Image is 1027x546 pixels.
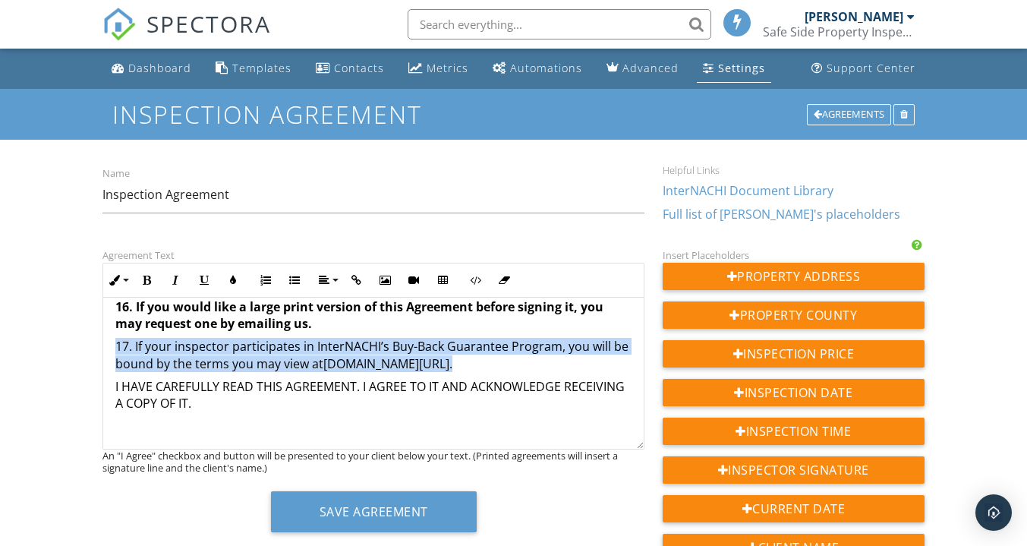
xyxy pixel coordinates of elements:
[115,338,632,372] p: 17. If your inspector participates in InterNACHI’s Buy-Back Guarantee Program, you will be bound ...
[103,266,132,295] button: Inline Style
[975,494,1012,531] div: Open Intercom Messenger
[461,266,490,295] button: Code View
[490,266,518,295] button: Clear Formatting
[427,61,468,75] div: Metrics
[219,266,247,295] button: Colors
[334,61,384,75] div: Contacts
[408,9,711,39] input: Search everything...
[102,21,271,52] a: SPECTORA
[102,450,644,474] div: An "I Agree" checkbox and button will be presented to your client below your text. (Printed agree...
[428,266,457,295] button: Insert Table
[161,266,190,295] button: Italic (Ctrl+I)
[280,266,309,295] button: Unordered List
[827,61,915,75] div: Support Center
[763,24,915,39] div: Safe Side Property Inspections
[323,355,449,372] a: [DOMAIN_NAME][URL]
[146,8,271,39] span: SPECTORA
[209,55,298,83] a: Templates
[190,266,219,295] button: Underline (Ctrl+U)
[487,55,588,83] a: Automations (Basic)
[600,55,685,83] a: Advanced
[663,495,925,522] div: Current Date
[271,491,477,532] button: Save Agreement
[106,55,197,83] a: Dashboard
[663,206,900,223] a: Full list of [PERSON_NAME]'s placeholders
[805,9,903,24] div: [PERSON_NAME]
[663,301,925,329] div: Property County
[805,55,921,83] a: Support Center
[697,55,771,83] a: Settings
[112,101,915,128] h1: Inspection Agreement
[663,182,833,199] a: InterNACHI Document Library
[807,106,893,120] a: Agreements
[663,340,925,368] div: Inspection Price
[310,55,390,83] a: Contacts
[232,61,291,75] div: Templates
[128,61,191,75] div: Dashboard
[313,266,342,295] button: Align
[102,8,136,41] img: The Best Home Inspection Software - Spectora
[115,378,632,412] p: I HAVE CAREFULLY READ THIS AGREEMENT. I AGREE TO IT AND ACKNOWLEDGE RECEIVING A COPY OF IT.
[663,263,925,290] div: Property Address
[663,248,749,262] label: Insert Placeholders
[622,61,679,75] div: Advanced
[663,379,925,406] div: Inspection Date
[807,104,891,125] div: Agreements
[132,266,161,295] button: Bold (Ctrl+B)
[510,61,582,75] div: Automations
[663,418,925,445] div: Inspection Time
[102,248,175,262] label: Agreement Text
[102,167,130,181] label: Name
[663,164,925,176] div: Helpful Links
[663,456,925,484] div: Inspector Signature
[402,55,474,83] a: Metrics
[342,266,370,295] button: Insert Link (Ctrl+K)
[718,61,765,75] div: Settings
[115,298,632,333] p: 16. If you would like a large print version of this Agreement before signing it, you may request ...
